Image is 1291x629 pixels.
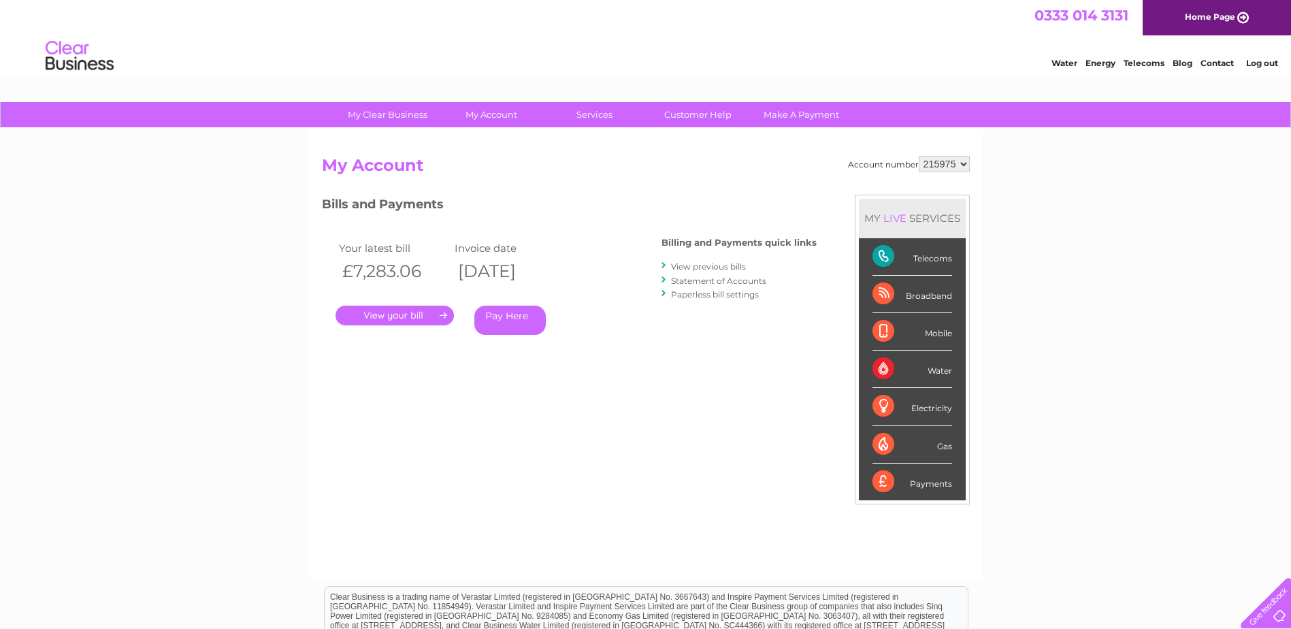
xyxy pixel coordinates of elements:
[661,238,817,248] h4: Billing and Payments quick links
[872,313,952,351] div: Mobile
[671,276,766,286] a: Statement of Accounts
[642,102,754,127] a: Customer Help
[671,261,746,272] a: View previous bills
[322,156,970,182] h2: My Account
[1034,7,1128,24] a: 0333 014 3131
[745,102,857,127] a: Make A Payment
[451,239,567,257] td: Invoice date
[1124,58,1164,68] a: Telecoms
[872,276,952,313] div: Broadband
[336,306,454,325] a: .
[1246,58,1278,68] a: Log out
[1173,58,1192,68] a: Blog
[881,212,909,225] div: LIVE
[474,306,546,335] a: Pay Here
[435,102,547,127] a: My Account
[872,388,952,425] div: Electricity
[859,199,966,238] div: MY SERVICES
[872,426,952,464] div: Gas
[336,239,451,257] td: Your latest bill
[872,351,952,388] div: Water
[325,7,968,66] div: Clear Business is a trading name of Verastar Limited (registered in [GEOGRAPHIC_DATA] No. 3667643...
[45,35,114,77] img: logo.png
[331,102,444,127] a: My Clear Business
[322,195,817,219] h3: Bills and Payments
[1085,58,1115,68] a: Energy
[671,289,759,300] a: Paperless bill settings
[848,156,970,172] div: Account number
[538,102,651,127] a: Services
[1051,58,1077,68] a: Water
[336,257,451,285] th: £7,283.06
[872,238,952,276] div: Telecoms
[451,257,567,285] th: [DATE]
[1200,58,1234,68] a: Contact
[872,464,952,500] div: Payments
